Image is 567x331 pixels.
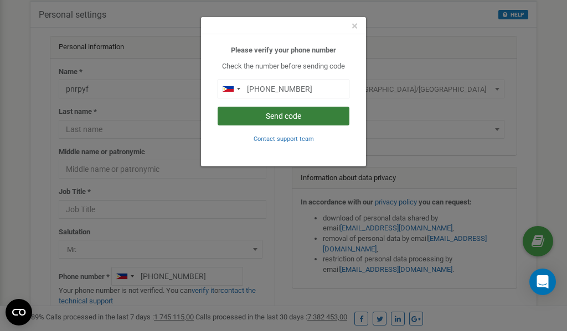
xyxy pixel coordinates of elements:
button: Open CMP widget [6,299,32,325]
small: Contact support team [254,135,314,143]
b: Please verify your phone number [231,46,336,54]
button: Send code [218,107,349,125]
a: Contact support team [254,134,314,143]
input: 0905 123 4567 [218,80,349,98]
button: Close [352,20,358,32]
p: Check the number before sending code [218,61,349,72]
div: Telephone country code [218,80,244,98]
span: × [352,19,358,33]
div: Open Intercom Messenger [529,269,556,295]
